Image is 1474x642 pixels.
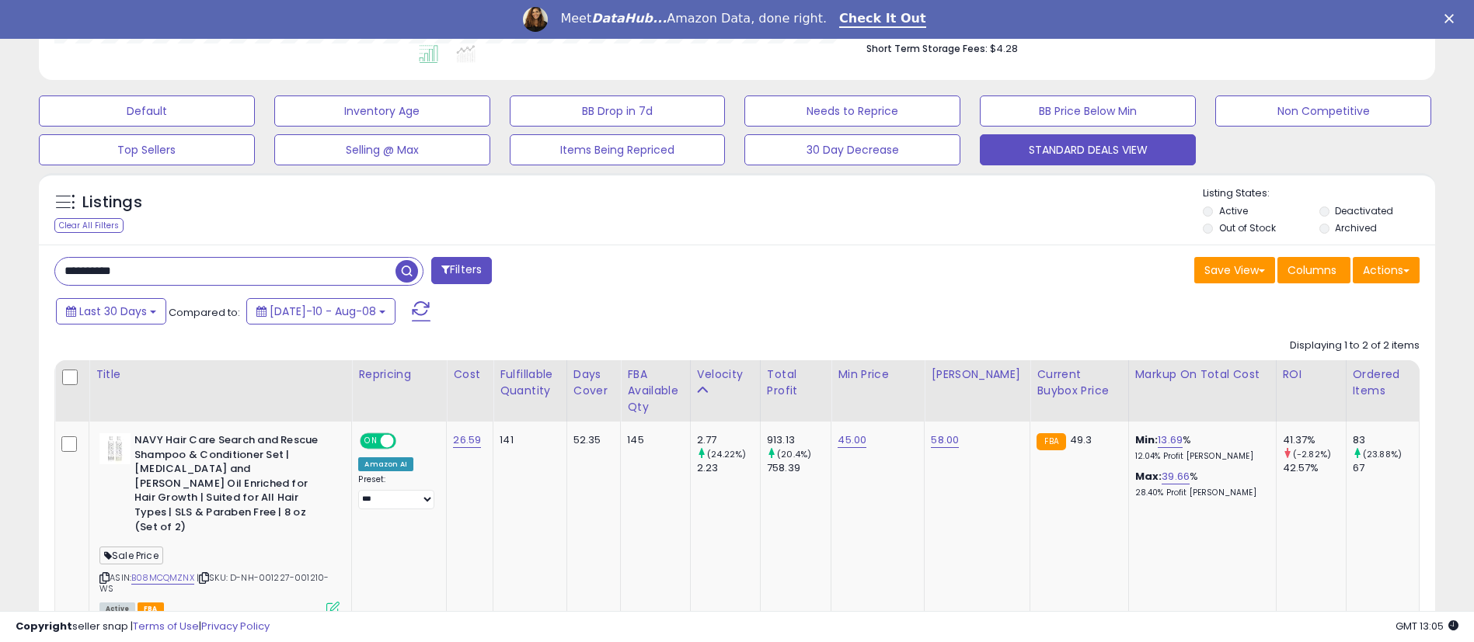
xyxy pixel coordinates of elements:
[1396,619,1458,633] span: 2025-09-8 13:05 GMT
[1135,366,1270,383] div: Markup on Total Cost
[523,7,548,32] img: Profile image for Georgie
[99,547,163,564] span: Sale Price
[839,11,926,28] a: Check It Out
[500,433,554,447] div: 141
[767,366,824,399] div: Total Profit
[500,366,559,399] div: Fulfillable Quantity
[1363,448,1402,460] small: (23.88%)
[767,461,831,475] div: 758.39
[510,95,726,127] button: BB Drop in 7d
[1353,257,1420,283] button: Actions
[54,218,124,233] div: Clear All Filters
[1158,432,1183,448] a: 13.69
[866,42,988,55] b: Short Term Storage Fees:
[1288,262,1336,278] span: Columns
[131,571,194,585] a: B08MCQMZNX
[362,435,382,448] span: ON
[246,298,396,324] button: [DATE]-10 - Aug-08
[16,619,270,634] div: seller snap | |
[980,134,1196,165] button: STANDARD DEALS VIEW
[767,433,831,447] div: 913.13
[358,457,413,471] div: Amazon AI
[1283,433,1346,447] div: 41.37%
[697,461,760,475] div: 2.23
[274,134,490,165] button: Selling @ Max
[39,95,255,127] button: Default
[1283,366,1340,383] div: ROI
[1135,451,1264,462] p: 12.04% Profit [PERSON_NAME]
[931,366,1023,383] div: [PERSON_NAME]
[1444,14,1460,23] div: Close
[707,448,746,460] small: (24.22%)
[453,432,481,448] a: 26.59
[1135,470,1264,498] div: %
[1037,366,1121,399] div: Current Buybox Price
[1037,433,1065,450] small: FBA
[358,366,440,383] div: Repricing
[777,448,811,460] small: (20.4%)
[1203,186,1435,201] p: Listing States:
[627,366,684,415] div: FBA Available Qty
[744,95,960,127] button: Needs to Reprice
[838,366,918,383] div: Min Price
[274,95,490,127] button: Inventory Age
[990,41,1018,56] span: $4.28
[134,433,323,538] b: NAVY Hair Care Search and Rescue Shampoo & Conditioner Set | [MEDICAL_DATA] and [PERSON_NAME] Oil...
[79,304,147,319] span: Last 30 Days
[838,432,866,448] a: 45.00
[99,433,131,464] img: 410XvDDFisL._SL40_.jpg
[96,366,345,383] div: Title
[1277,257,1350,283] button: Columns
[1215,95,1431,127] button: Non Competitive
[39,134,255,165] button: Top Sellers
[1219,204,1248,217] label: Active
[1219,221,1276,234] label: Out of Stock
[1353,433,1419,447] div: 83
[627,433,678,447] div: 145
[1135,433,1264,462] div: %
[744,134,960,165] button: 30 Day Decrease
[931,432,959,448] a: 58.00
[453,366,486,383] div: Cost
[1135,488,1264,498] p: 28.40% Profit [PERSON_NAME]
[358,474,434,509] div: Preset:
[1353,461,1419,475] div: 67
[1353,366,1413,399] div: Ordered Items
[169,305,240,320] span: Compared to:
[1135,469,1162,484] b: Max:
[1335,204,1393,217] label: Deactivated
[1335,221,1377,234] label: Archived
[133,619,199,633] a: Terms of Use
[270,304,376,319] span: [DATE]-10 - Aug-08
[573,366,615,399] div: Days Cover
[697,433,760,447] div: 2.77
[1283,461,1346,475] div: 42.57%
[1128,360,1276,422] th: The percentage added to the cost of goods (COGS) that forms the calculator for Min & Max prices.
[980,95,1196,127] button: BB Price Below Min
[1293,448,1331,460] small: (-2.82%)
[201,619,270,633] a: Privacy Policy
[82,192,142,213] h5: Listings
[1135,432,1159,447] b: Min:
[394,435,419,448] span: OFF
[1290,338,1420,353] div: Displaying 1 to 2 of 2 items
[1070,432,1092,447] span: 49.3
[1194,257,1275,283] button: Save View
[573,433,609,447] div: 52.35
[697,366,754,383] div: Velocity
[591,11,667,26] i: DataHub...
[560,11,827,26] div: Meet Amazon Data, done right.
[431,257,492,284] button: Filters
[1162,469,1190,484] a: 39.66
[56,298,166,324] button: Last 30 Days
[99,571,329,595] span: | SKU: D-NH-001227-001210-WS
[16,619,72,633] strong: Copyright
[510,134,726,165] button: Items Being Repriced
